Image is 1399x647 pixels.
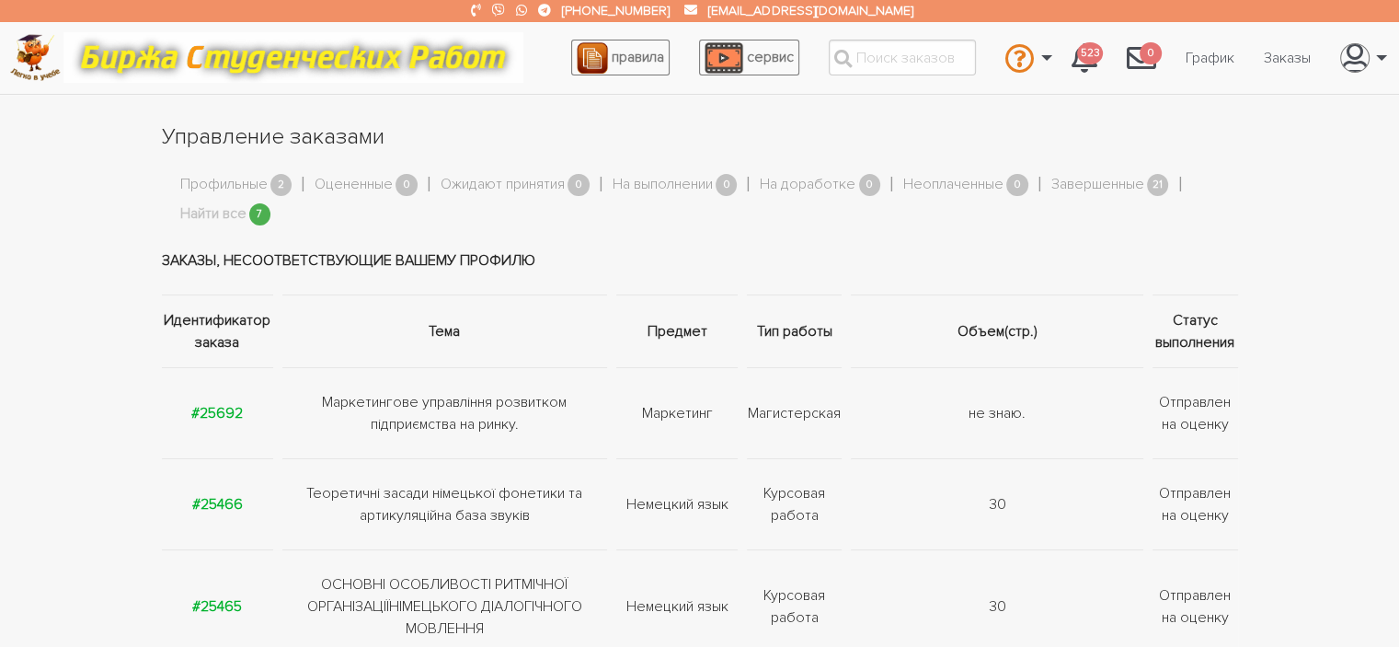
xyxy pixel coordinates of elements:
a: Оцененные [315,173,393,197]
img: play_icon-49f7f135c9dc9a03216cfdbccbe1e3994649169d890fb554cedf0eac35a01ba8.png [705,42,743,74]
a: 0 [1112,33,1171,83]
a: Найти все [180,202,247,226]
a: правила [571,40,670,75]
input: Поиск заказов [829,40,976,75]
a: 523 [1057,33,1112,83]
span: 0 [1140,42,1162,65]
a: #25465 [192,597,242,616]
a: Профильные [180,173,268,197]
a: График [1171,40,1249,75]
td: Отправлен на оценку [1148,458,1238,549]
img: motto-12e01f5a76059d5f6a28199ef077b1f78e012cfde436ab5cf1d4517935686d32.gif [63,32,523,83]
span: 0 [568,174,590,197]
span: сервис [747,48,794,66]
span: 0 [1006,174,1028,197]
span: правила [612,48,664,66]
td: Магистерская [742,367,846,458]
th: Объем(стр.) [846,295,1147,367]
a: На выполнении [613,173,713,197]
img: agreement_icon-feca34a61ba7f3d1581b08bc946b2ec1ccb426f67415f344566775c155b7f62c.png [577,42,608,74]
td: Курсовая работа [742,458,846,549]
td: Маркетингове управління розвитком підприємства на ринку. [278,367,612,458]
span: 0 [859,174,881,197]
th: Предмет [612,295,742,367]
a: [EMAIL_ADDRESS][DOMAIN_NAME] [708,3,912,18]
a: Неоплаченные [903,173,1003,197]
a: Ожидают принятия [441,173,565,197]
a: Заказы [1249,40,1325,75]
td: Немецкий язык [612,458,742,549]
span: 523 [1077,42,1103,65]
a: [PHONE_NUMBER] [562,3,670,18]
span: 0 [396,174,418,197]
th: Статус выполнения [1148,295,1238,367]
span: 2 [270,174,292,197]
td: Заказы, несоответствующие вашему профилю [162,226,1238,295]
td: Теоретичні засади німецької фонетики та артикуляційна база звуків [278,458,612,549]
h1: Управление заказами [162,121,1238,153]
span: 21 [1147,174,1169,197]
a: сервис [699,40,799,75]
a: #25466 [192,495,243,514]
a: #25692 [191,404,243,422]
td: Маркетинг [612,367,742,458]
th: Тип работы [742,295,846,367]
a: Завершенные [1051,173,1144,197]
a: На доработке [760,173,855,197]
td: 30 [846,458,1147,549]
img: logo-c4363faeb99b52c628a42810ed6dfb4293a56d4e4775eb116515dfe7f33672af.png [10,34,61,81]
span: 7 [249,203,271,226]
th: Идентификатор заказа [162,295,278,367]
td: Отправлен на оценку [1148,367,1238,458]
td: не знаю. [846,367,1147,458]
span: 0 [716,174,738,197]
th: Тема [278,295,612,367]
